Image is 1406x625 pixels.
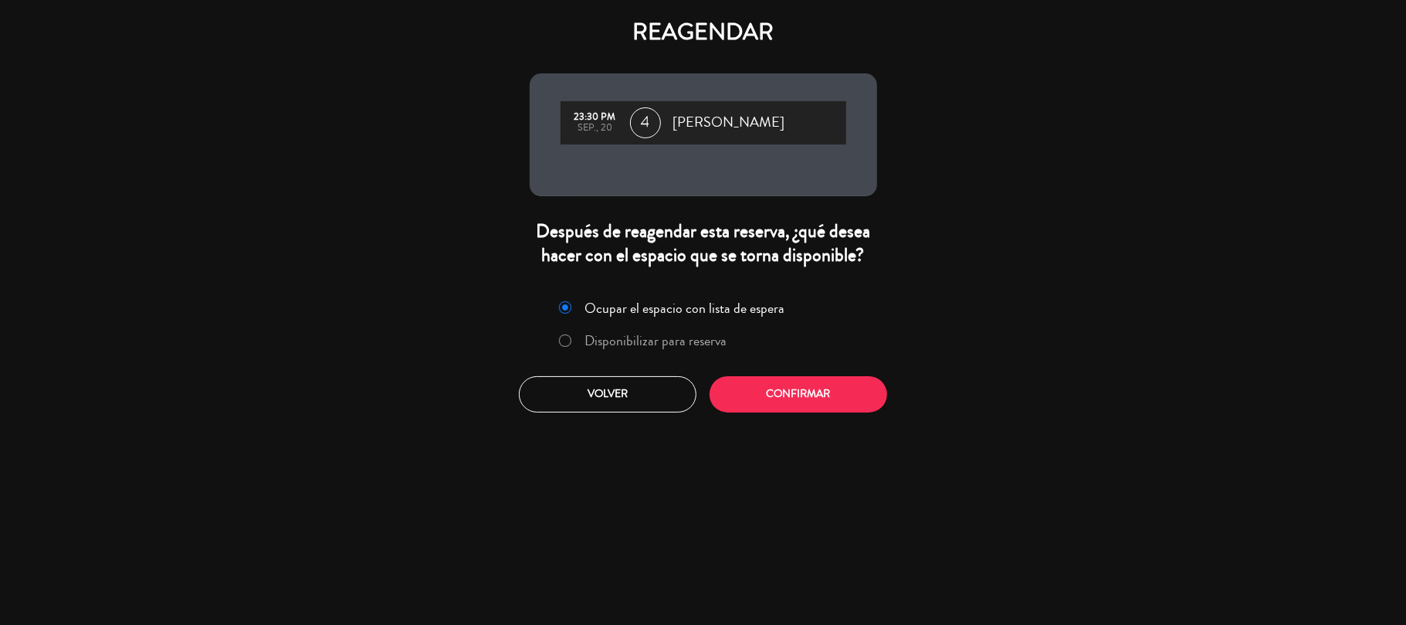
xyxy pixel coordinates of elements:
[519,376,696,413] button: Volver
[710,376,887,413] button: Confirmar
[584,301,784,315] label: Ocupar el espacio con lista de espera
[530,219,877,267] div: Después de reagendar esta reserva, ¿qué desea hacer con el espacio que se torna disponible?
[530,19,877,46] h4: REAGENDAR
[568,123,622,134] div: sep., 20
[568,112,622,123] div: 23:30 PM
[630,107,661,138] span: 4
[673,111,785,134] span: [PERSON_NAME]
[584,334,727,348] label: Disponibilizar para reserva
